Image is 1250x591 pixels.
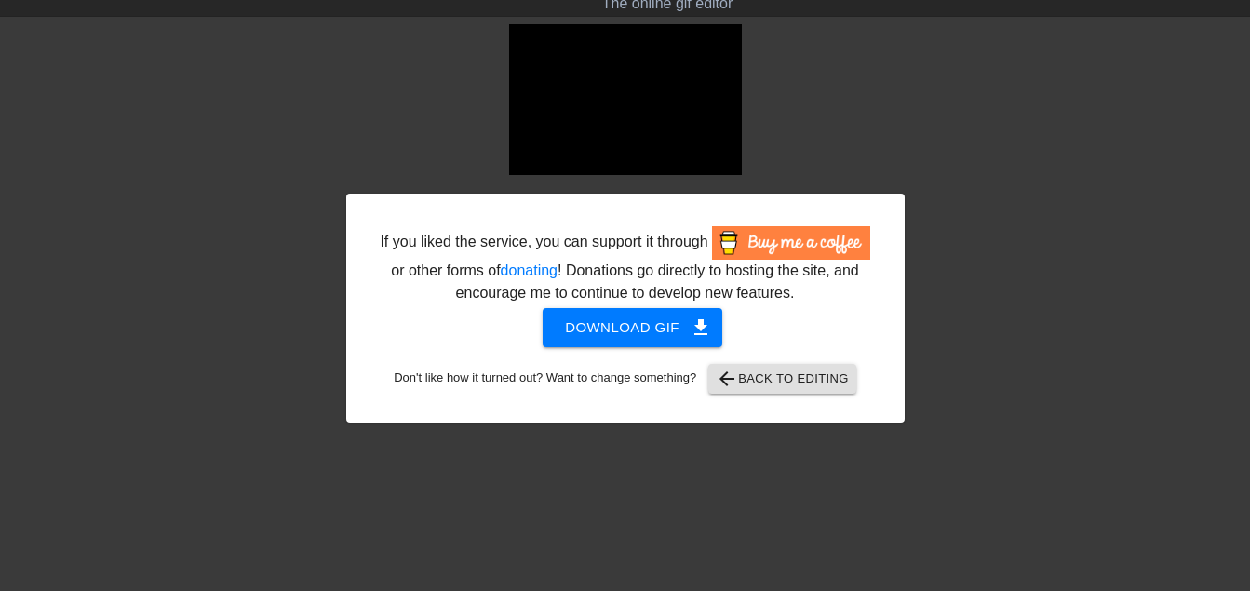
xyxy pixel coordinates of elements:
[543,308,722,347] button: Download gif
[501,262,558,278] a: donating
[708,364,856,394] button: Back to Editing
[528,318,722,334] a: Download gif
[716,368,738,390] span: arrow_back
[716,368,849,390] span: Back to Editing
[379,226,872,304] div: If you liked the service, you can support it through or other forms of ! Donations go directly to...
[509,24,742,175] img: s9qvboin.gif
[712,226,870,260] img: Buy Me A Coffee
[375,364,876,394] div: Don't like how it turned out? Want to change something?
[690,316,712,339] span: get_app
[565,316,700,340] span: Download gif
